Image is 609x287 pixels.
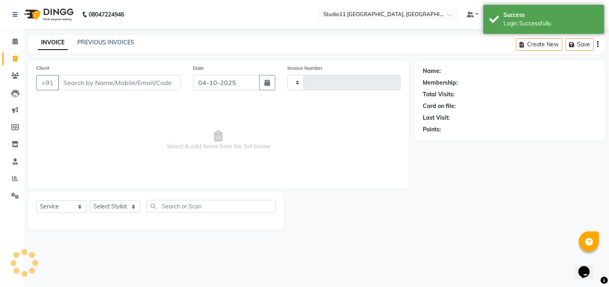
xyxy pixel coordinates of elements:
div: Last Visit: [423,114,450,122]
div: Name: [423,67,441,75]
button: +91 [36,75,59,90]
div: Login Successfully. [503,19,598,28]
button: Save [565,38,594,51]
div: Total Visits: [423,90,455,99]
span: Select & add items from the list below [36,100,401,181]
input: Search by Name/Mobile/Email/Code [58,75,181,90]
a: INVOICE [38,35,68,50]
label: Invoice Number [287,64,322,72]
label: Date [193,64,204,72]
div: Success [503,11,598,19]
img: logo [21,3,76,26]
b: 08047224946 [89,3,124,26]
label: Client [36,64,49,72]
input: Search or Scan [146,200,276,212]
a: PREVIOUS INVOICES [77,39,134,46]
button: Create New [516,38,562,51]
div: Card on file: [423,102,456,110]
div: Membership: [423,79,458,87]
div: Points: [423,125,441,134]
iframe: chat widget [575,255,601,279]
